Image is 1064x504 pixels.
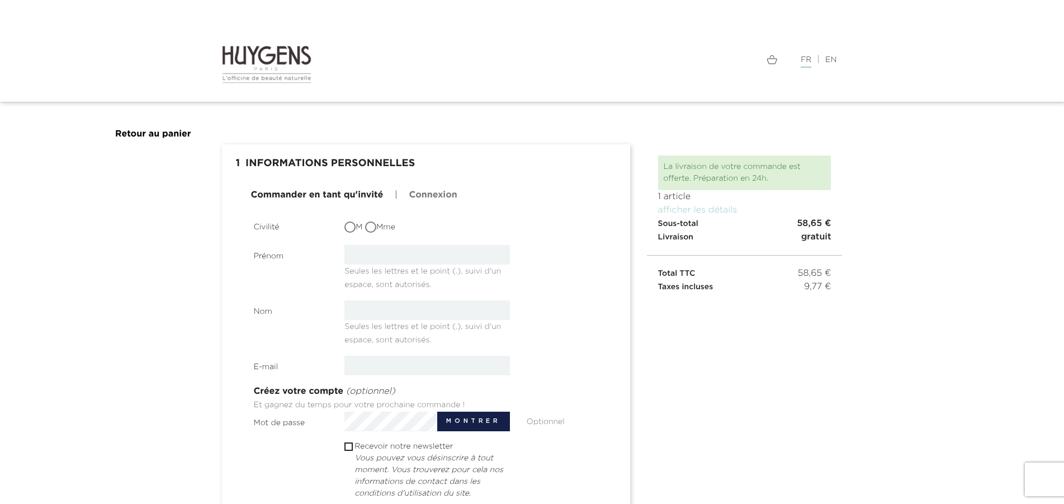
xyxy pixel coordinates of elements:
[658,190,831,204] p: 1 article
[437,412,509,431] button: Montrer
[658,270,696,277] span: Total TTC
[354,441,510,500] label: Recevoir notre newsletter
[801,230,831,244] span: gratuit
[658,233,694,241] span: Livraison
[230,153,246,175] span: 1
[344,263,501,289] span: Seules les lettres et le point (.), suivi d'un espace, sont autorisés.
[251,189,384,202] a: Commander en tant qu'invité
[365,222,395,233] label: Mme
[658,206,737,215] a: afficher les détails
[346,387,395,396] span: (optionnel)
[664,163,801,182] span: La livraison de votre commande est offerte. Préparation en 24h.
[354,454,503,497] em: Vous pouvez vous désinscrire à tout moment. Vous trouverez pour cela nos informations de contact ...
[395,191,398,200] span: |
[344,222,362,233] label: M
[115,130,191,139] a: Retour au panier
[245,245,337,262] label: Prénom
[804,280,831,294] span: 9,77 €
[344,318,501,344] span: Seules les lettres et le point (.), suivi d'un espace, sont autorisés.
[245,300,337,318] label: Nom
[541,53,843,67] div: |
[254,387,344,396] span: Créez votre compte
[518,412,609,428] div: Optionnel
[797,217,831,230] span: 58,65 €
[230,153,622,175] h1: Informations personnelles
[798,267,831,280] span: 58,65 €
[409,189,457,202] a: Connexion
[245,412,337,429] label: Mot de passe
[222,45,312,84] img: Huygens logo
[658,220,698,228] span: Sous-total
[254,401,465,409] span: Et gagnez du temps pour votre prochaine commande !
[245,216,337,233] label: Civilité
[658,283,713,291] span: Taxes incluses
[245,356,337,373] label: E-mail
